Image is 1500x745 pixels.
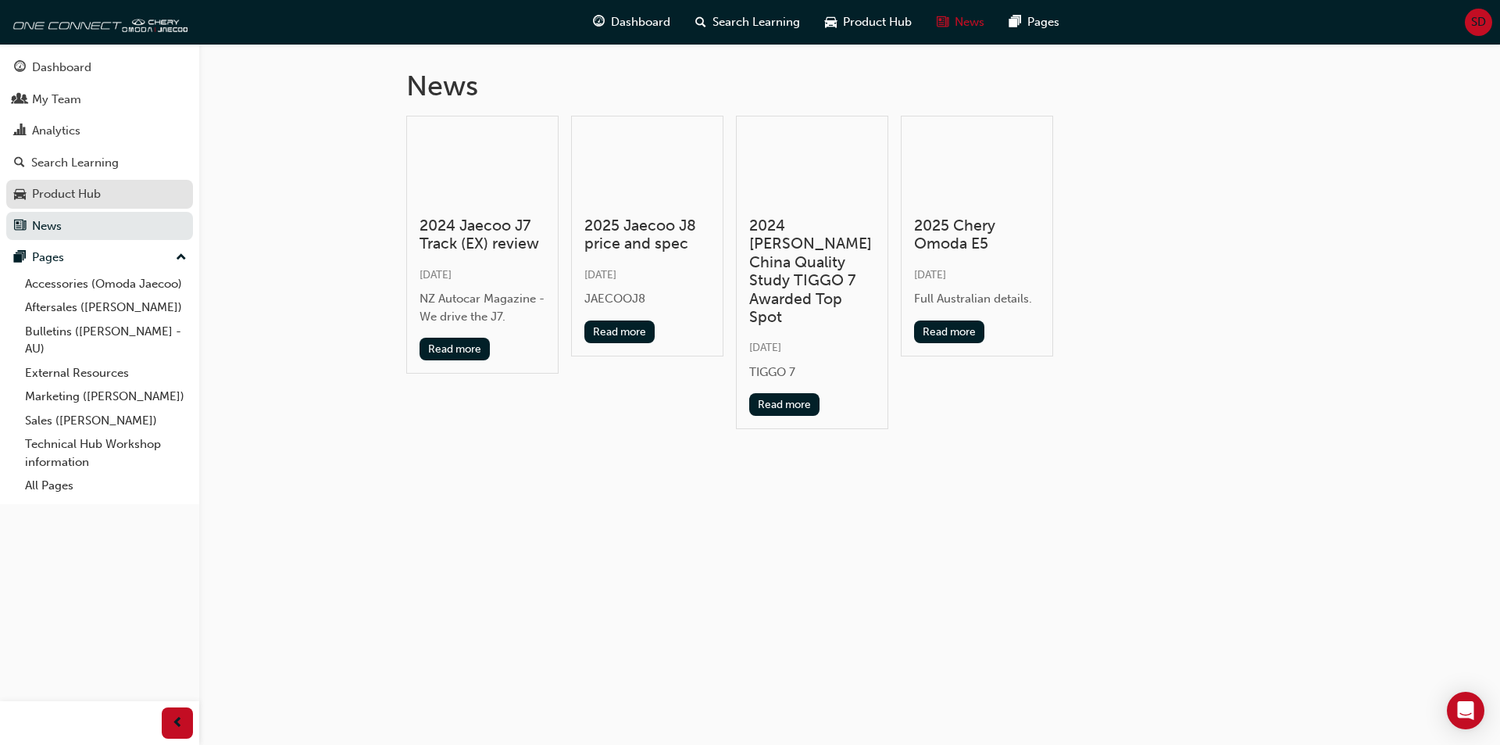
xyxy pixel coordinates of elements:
[1465,9,1492,36] button: SD
[176,248,187,268] span: up-icon
[14,124,26,138] span: chart-icon
[19,272,193,296] a: Accessories (Omoda Jaecoo)
[32,249,64,267] div: Pages
[1027,13,1059,31] span: Pages
[914,217,1040,253] h3: 2025 Chery Omoda E5
[914,321,985,343] button: Read more
[571,116,723,356] a: 2025 Jaecoo J8 price and spec[DATE]JAECOOJ8Read more
[6,85,193,114] a: My Team
[420,268,452,281] span: [DATE]
[14,220,26,234] span: news-icon
[584,321,655,343] button: Read more
[1471,13,1486,31] span: SD
[1009,13,1021,32] span: pages-icon
[924,6,997,38] a: news-iconNews
[14,61,26,75] span: guage-icon
[584,217,710,253] h3: 2025 Jaecoo J8 price and spec
[19,432,193,474] a: Technical Hub Workshop information
[584,290,710,308] div: JAECOOJ8
[406,69,1294,103] h1: News
[406,116,559,374] a: 2024 Jaecoo J7 Track (EX) review[DATE]NZ Autocar Magazine - We drive the J7.Read more
[6,180,193,209] a: Product Hub
[937,13,948,32] span: news-icon
[1447,692,1484,729] div: Open Intercom Messenger
[914,268,946,281] span: [DATE]
[19,409,193,433] a: Sales ([PERSON_NAME])
[14,93,26,107] span: people-icon
[6,50,193,243] button: DashboardMy TeamAnalyticsSearch LearningProduct HubNews
[749,364,875,381] div: TIGGO 7
[901,116,1053,356] a: 2025 Chery Omoda E5[DATE]Full Australian details.Read more
[32,91,81,109] div: My Team
[19,474,193,498] a: All Pages
[955,13,984,31] span: News
[683,6,812,38] a: search-iconSearch Learning
[420,338,491,360] button: Read more
[593,13,605,32] span: guage-icon
[736,116,888,430] a: 2024 [PERSON_NAME] China Quality Study TIGGO 7 Awarded Top Spot[DATE]TIGGO 7Read more
[6,149,193,177] a: Search Learning
[6,53,193,82] a: Dashboard
[14,156,25,170] span: search-icon
[19,361,193,385] a: External Resources
[19,385,193,409] a: Marketing ([PERSON_NAME])
[812,6,924,38] a: car-iconProduct Hub
[914,290,1040,308] div: Full Australian details.
[825,13,837,32] span: car-icon
[14,188,26,202] span: car-icon
[580,6,683,38] a: guage-iconDashboard
[420,217,545,253] h3: 2024 Jaecoo J7 Track (EX) review
[14,251,26,265] span: pages-icon
[420,290,545,325] div: NZ Autocar Magazine - We drive the J7.
[6,243,193,272] button: Pages
[31,154,119,172] div: Search Learning
[695,13,706,32] span: search-icon
[749,341,781,354] span: [DATE]
[32,59,91,77] div: Dashboard
[8,6,187,38] img: oneconnect
[32,122,80,140] div: Analytics
[749,217,875,326] h3: 2024 [PERSON_NAME] China Quality Study TIGGO 7 Awarded Top Spot
[584,268,616,281] span: [DATE]
[997,6,1072,38] a: pages-iconPages
[712,13,800,31] span: Search Learning
[6,116,193,145] a: Analytics
[19,295,193,320] a: Aftersales ([PERSON_NAME])
[6,212,193,241] a: News
[749,393,820,416] button: Read more
[172,714,184,733] span: prev-icon
[32,185,101,203] div: Product Hub
[611,13,670,31] span: Dashboard
[843,13,912,31] span: Product Hub
[19,320,193,361] a: Bulletins ([PERSON_NAME] - AU)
